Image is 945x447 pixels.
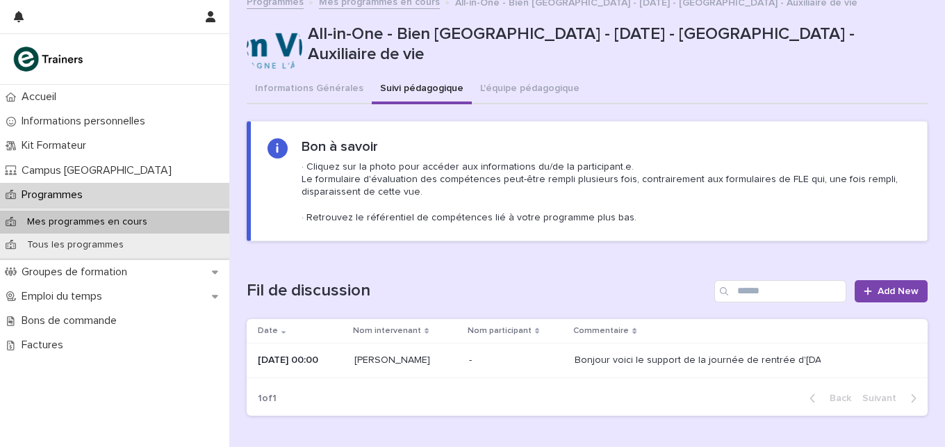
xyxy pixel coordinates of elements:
[857,392,928,405] button: Next
[862,393,905,403] span: Next
[247,343,928,378] tr: [DATE] 00:00[PERSON_NAME]-- Bonjour voici le support de la journée de rentrée d'[DATE]
[16,188,94,202] p: Programmes
[247,75,372,104] button: Informations Générales
[353,323,421,339] p: Nom intervenant
[16,90,67,104] p: Accueil
[354,355,458,366] p: [PERSON_NAME]
[247,281,709,301] h1: Fil de discussion
[302,138,378,155] h2: Bon à savoir
[855,280,928,302] a: Add New
[16,216,158,228] p: Mes programmes en cours
[258,323,278,339] p: Date
[308,24,922,65] p: All-in-One - Bien [GEOGRAPHIC_DATA] - [DATE] - [GEOGRAPHIC_DATA] - Auxiliaire de vie
[302,161,910,224] p: · Cliquez sur la photo pour accéder aux informations du/de la participant.e. Le formulaire d'éval...
[714,280,846,302] input: Search
[16,314,128,327] p: Bons de commande
[247,382,288,416] p: 1 of 1
[372,75,472,104] button: Suivi pédagogique
[878,286,919,296] span: Add New
[16,115,156,128] p: Informations personnelles
[575,355,818,366] div: Bonjour voici le support de la journée de rentrée d'[DATE]
[469,352,475,366] p: -
[16,139,97,152] p: Kit Formateur
[573,323,629,339] p: Commentaire
[821,393,851,403] span: Back
[16,239,135,251] p: Tous les programmes
[11,45,88,73] img: K0CqGN7SDeD6s4JG8KQk
[16,164,183,177] p: Campus [GEOGRAPHIC_DATA]
[468,323,532,339] p: Nom participant
[16,266,138,279] p: Groupes de formation
[798,392,857,405] button: Back
[472,75,588,104] button: L'équipe pédagogique
[16,339,74,352] p: Factures
[16,290,113,303] p: Emploi du temps
[258,355,343,366] p: [DATE] 00:00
